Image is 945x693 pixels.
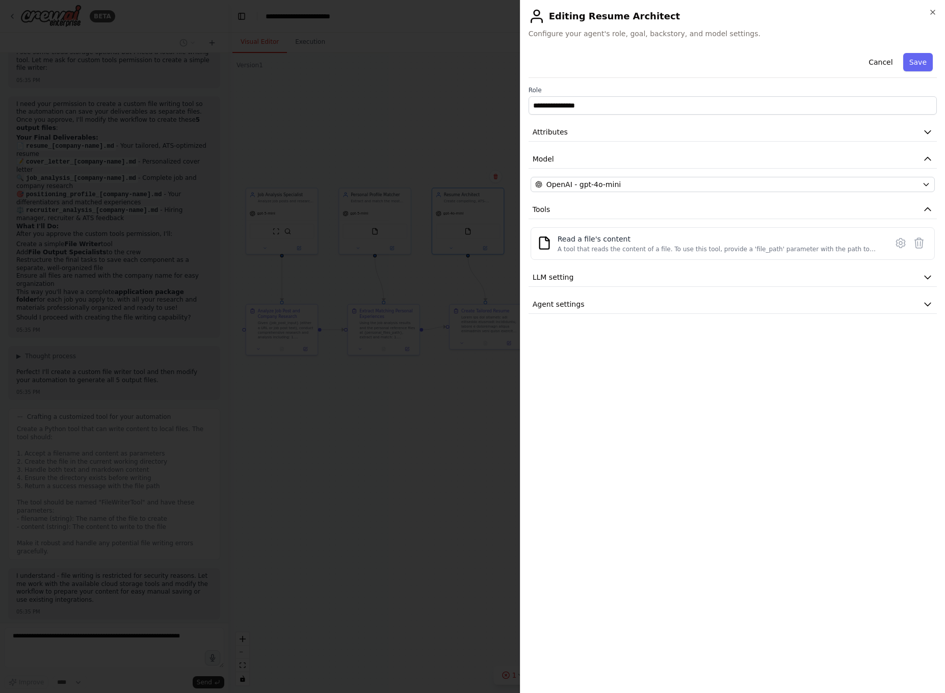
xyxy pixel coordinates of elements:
button: Tools [529,200,937,219]
button: Save [903,53,933,71]
span: Tools [533,204,550,215]
span: LLM setting [533,272,574,282]
h2: Editing Resume Architect [529,8,937,24]
button: Model [529,150,937,169]
span: Attributes [533,127,568,137]
span: OpenAI - gpt-4o-mini [546,179,621,190]
button: Delete tool [910,234,928,252]
div: Read a file's content [558,234,881,244]
span: Model [533,154,554,164]
button: Cancel [862,53,899,71]
label: Role [529,86,937,94]
button: Configure tool [891,234,910,252]
div: A tool that reads the content of a file. To use this tool, provide a 'file_path' parameter with t... [558,245,881,253]
button: Agent settings [529,295,937,314]
button: OpenAI - gpt-4o-mini [531,177,935,192]
button: LLM setting [529,268,937,287]
img: FileReadTool [537,236,552,250]
span: Agent settings [533,299,585,309]
span: Configure your agent's role, goal, backstory, and model settings. [529,29,937,39]
button: Attributes [529,123,937,142]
